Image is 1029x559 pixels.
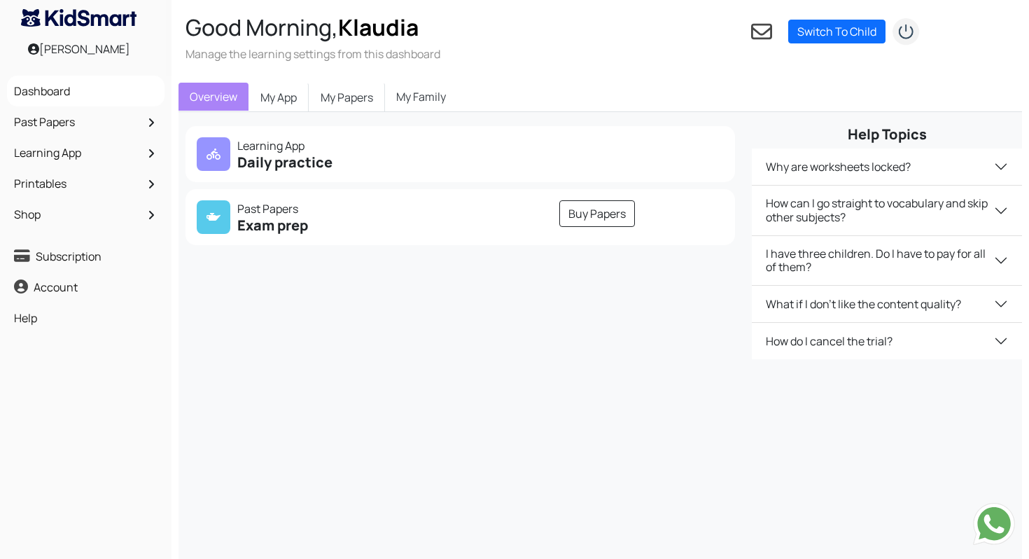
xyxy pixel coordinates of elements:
h5: Help Topics [752,126,1022,143]
button: What if I don't like the content quality? [752,286,1022,322]
a: Account [10,275,161,299]
a: Past Papers [10,110,161,134]
button: How can I go straight to vocabulary and skip other subjects? [752,186,1022,235]
a: Buy Papers [559,200,635,227]
h5: Daily practice [197,154,452,171]
a: My Family [385,83,457,111]
img: logout2.png [892,18,920,46]
h5: Exam prep [197,217,452,234]
h3: Manage the learning settings from this dashboard [185,46,440,62]
button: Why are worksheets locked? [752,149,1022,185]
p: Past Papers [197,200,452,217]
a: Overview [178,83,248,111]
p: Learning App [197,137,452,154]
a: My Papers [309,83,385,112]
button: I have three children. Do I have to pay for all of them? [752,236,1022,285]
img: Send whatsapp message to +442080035976 [973,503,1015,545]
a: Dashboard [10,79,161,103]
button: How do I cancel the trial? [752,323,1022,359]
span: Klaudia [338,12,419,43]
a: Shop [10,202,161,226]
img: KidSmart logo [21,9,137,27]
a: Learning App [10,141,161,165]
a: Subscription [10,244,161,268]
a: Help [10,306,161,330]
a: Printables [10,172,161,195]
h2: Good Morning, [185,14,440,41]
a: Switch To Child [788,20,885,43]
a: My App [248,83,309,112]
